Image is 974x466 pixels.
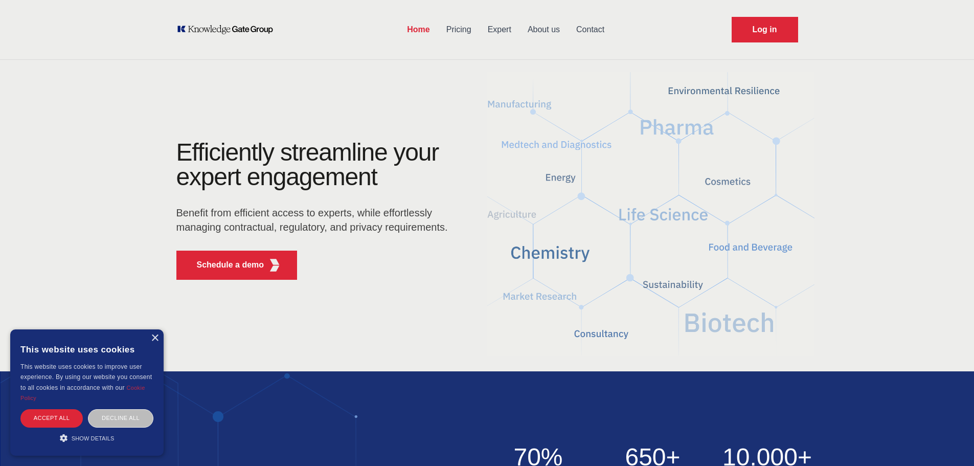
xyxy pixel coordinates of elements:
p: Schedule a demo [197,259,264,271]
div: Decline all [88,409,153,427]
div: This website uses cookies [20,337,153,362]
a: Cookie Policy [20,385,145,401]
img: KGG Fifth Element RED [268,259,281,272]
a: About us [519,16,568,43]
a: Request Demo [732,17,798,42]
a: Home [399,16,438,43]
span: Show details [72,435,115,441]
a: KOL Knowledge Platform: Talk to Key External Experts (KEE) [176,25,280,35]
a: Pricing [438,16,480,43]
img: KGG Fifth Element RED [487,66,814,361]
div: Accept all [20,409,83,427]
a: Expert [480,16,519,43]
div: Show details [20,433,153,443]
a: Contact [568,16,613,43]
p: Benefit from efficient access to experts, while effortlessly managing contractual, regulatory, an... [176,206,455,234]
button: Schedule a demoKGG Fifth Element RED [176,251,298,280]
span: This website uses cookies to improve user experience. By using our website you consent to all coo... [20,363,152,391]
h1: Efficiently streamline your expert engagement [176,139,439,190]
div: Close [151,335,158,342]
